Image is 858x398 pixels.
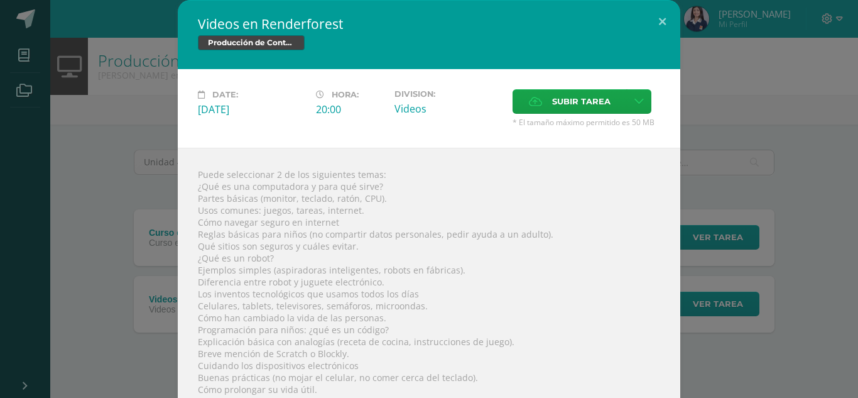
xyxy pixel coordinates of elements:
[394,102,502,116] div: Videos
[513,117,660,128] span: * El tamaño máximo permitido es 50 MB
[198,15,660,33] h2: Videos en Renderforest
[552,90,611,113] span: Subir tarea
[198,102,306,116] div: [DATE]
[212,90,238,99] span: Date:
[332,90,359,99] span: Hora:
[316,102,384,116] div: 20:00
[198,35,305,50] span: Producción de Contenidos Digitales
[394,89,502,99] label: Division:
